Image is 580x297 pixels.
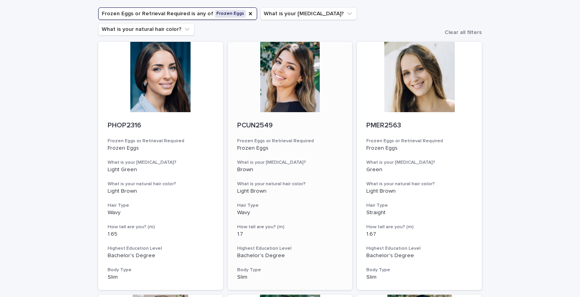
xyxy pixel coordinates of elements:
button: Clear all filters [438,30,482,35]
h3: Highest Education Level [237,245,343,252]
h3: How tall are you? (m) [237,224,343,230]
h3: Highest Education Level [108,245,214,252]
h3: Body Type [366,267,472,273]
p: Straight [366,209,472,216]
a: PHOP2316Frozen Eggs or Retrieval RequiredFrozen EggsWhat is your [MEDICAL_DATA]?Light GreenWhat i... [98,42,223,290]
h3: What is your [MEDICAL_DATA]? [108,159,214,166]
h3: What is your natural hair color? [366,181,472,187]
p: Slim [366,274,472,281]
p: Slim [237,274,343,281]
button: Frozen Eggs or Retrieval Required [98,7,257,20]
a: PCUN2549Frozen Eggs or Retrieval RequiredFrozen EggsWhat is your [MEDICAL_DATA]?BrownWhat is your... [228,42,353,290]
h3: What is your natural hair color? [237,181,343,187]
p: PHOP2316 [108,122,214,130]
h3: Frozen Eggs or Retrieval Required [108,138,214,144]
p: Light Brown [237,188,343,195]
p: Frozen Eggs [366,145,472,152]
p: Frozen Eggs [237,145,343,152]
p: PCUN2549 [237,122,343,130]
h3: Body Type [108,267,214,273]
p: Light Brown [366,188,472,195]
h3: How tall are you? (m) [366,224,472,230]
span: Clear all filters [445,30,482,35]
a: PMER2563Frozen Eggs or Retrieval RequiredFrozen EggsWhat is your [MEDICAL_DATA]?GreenWhat is your... [357,42,482,290]
p: 1.67 [366,231,472,238]
p: Bachelor's Degree [366,252,472,259]
h3: How tall are you? (m) [108,224,214,230]
p: Bachelor's Degree [108,252,214,259]
h3: Frozen Eggs or Retrieval Required [366,138,472,144]
h3: Highest Education Level [366,245,472,252]
button: What is your natural hair color? [98,23,195,36]
p: Wavy [108,209,214,216]
h3: Frozen Eggs or Retrieval Required [237,138,343,144]
button: What is your eye color? [260,7,357,20]
h3: Hair Type [108,202,214,209]
p: Brown [237,166,343,173]
p: 1.7 [237,231,343,238]
h3: Hair Type [237,202,343,209]
h3: What is your [MEDICAL_DATA]? [237,159,343,166]
p: Frozen Eggs [108,145,214,152]
h3: What is your [MEDICAL_DATA]? [366,159,472,166]
p: Green [366,166,472,173]
p: Light Brown [108,188,214,195]
p: PMER2563 [366,122,472,130]
p: Bachelor's Degree [237,252,343,259]
h3: What is your natural hair color? [108,181,214,187]
h3: Body Type [237,267,343,273]
p: Wavy [237,209,343,216]
p: 1.65 [108,231,214,238]
p: Light Green [108,166,214,173]
p: Slim [108,274,214,281]
h3: Hair Type [366,202,472,209]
